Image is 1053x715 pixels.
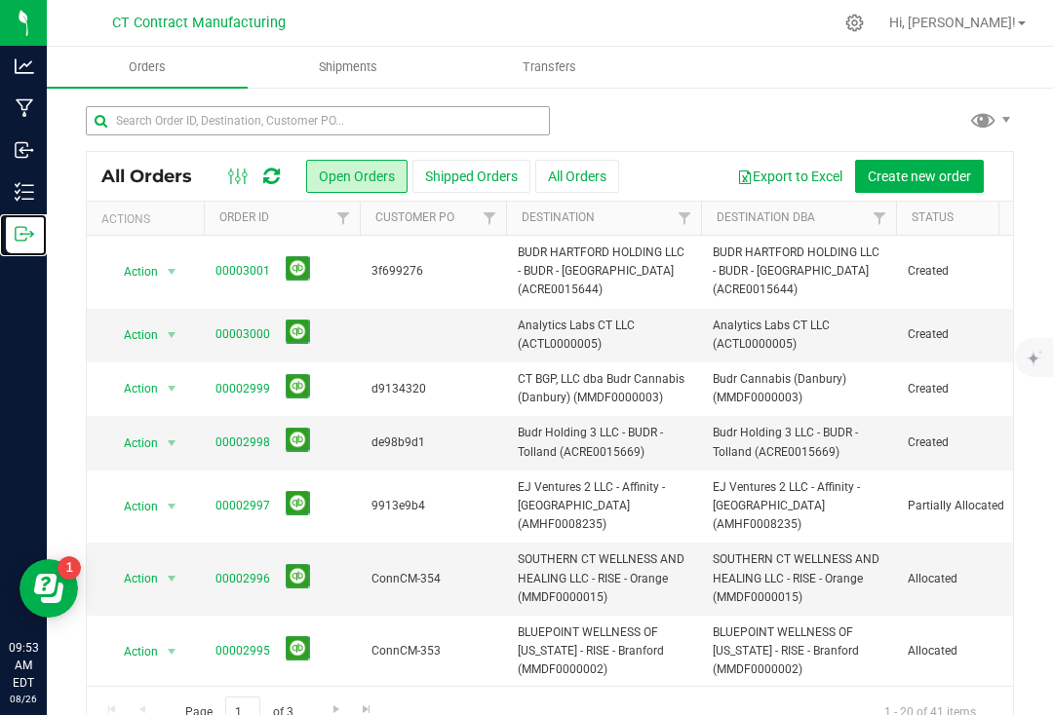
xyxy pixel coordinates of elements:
[160,375,184,402] span: select
[215,642,270,660] a: 00002995
[518,623,689,680] span: BLUEPOINT WELLNESS OF [US_STATE] - RISE - Branford (MMDF0000002)
[518,478,689,535] span: EJ Ventures 2 LLC - Affinity - [GEOGRAPHIC_DATA] (AMHF0008235)
[102,58,192,76] span: Orders
[106,565,159,592] span: Action
[371,570,494,588] span: ConnCM-354
[724,160,855,193] button: Export to Excel
[58,556,81,580] iframe: Resource center unread badge
[713,370,884,407] span: Budr Cannabis (Danbury) (MMDF0000003)
[101,212,196,226] div: Actions
[15,224,34,244] inline-svg: Outbound
[518,424,689,461] span: Budr Holding 3 LLC - BUDR - Tolland (ACRE0015669)
[518,244,689,300] span: BUDR HARTFORD HOLDING LLC - BUDR - [GEOGRAPHIC_DATA] (ACRE0015644)
[215,262,270,281] a: 00003001
[215,433,270,452] a: 00002998
[215,380,270,398] a: 00002999
[522,210,595,224] a: Destination
[106,375,159,402] span: Action
[908,325,1031,344] span: Created
[412,160,530,193] button: Shipped Orders
[292,58,404,76] span: Shipments
[713,424,884,461] span: Budr Holding 3 LLC - BUDR - Tolland (ACRE0015669)
[328,202,360,235] a: Filter
[868,169,971,184] span: Create new order
[669,202,701,235] a: Filter
[106,321,159,349] span: Action
[15,182,34,202] inline-svg: Inventory
[248,47,448,88] a: Shipments
[106,638,159,665] span: Action
[371,497,494,515] span: 9913e9b4
[713,478,884,535] span: EJ Ventures 2 LLC - Affinity - [GEOGRAPHIC_DATA] (AMHF0008235)
[535,160,619,193] button: All Orders
[375,210,454,224] a: Customer PO
[448,47,649,88] a: Transfers
[47,47,248,88] a: Orders
[15,98,34,118] inline-svg: Manufacturing
[371,380,494,398] span: d9134320
[908,642,1031,660] span: Allocated
[518,317,689,354] span: Analytics Labs CT LLC (ACTL0000005)
[864,202,896,235] a: Filter
[713,317,884,354] span: Analytics Labs CT LLC (ACTL0000005)
[15,140,34,160] inline-svg: Inbound
[101,166,212,187] span: All Orders
[855,160,984,193] button: Create new order
[713,550,884,607] span: SOUTHERN CT WELLNESS AND HEALING LLC - RISE - Orange (MMDF0000015)
[908,497,1031,515] span: Partially Allocated
[106,258,159,285] span: Action
[371,262,494,281] span: 3f699276
[15,56,34,76] inline-svg: Analytics
[908,262,1031,281] span: Created
[908,570,1031,588] span: Allocated
[160,321,184,349] span: select
[160,638,184,665] span: select
[474,202,506,235] a: Filter
[713,623,884,680] span: BLUEPOINT WELLNESS OF [US_STATE] - RISE - Branford (MMDF0000002)
[717,210,815,224] a: Destination DBA
[518,550,689,607] span: SOUTHERN CT WELLNESS AND HEALING LLC - RISE - Orange (MMDF0000015)
[9,692,38,706] p: 08/26
[496,58,603,76] span: Transfers
[160,493,184,520] span: select
[112,15,286,31] span: CT Contract Manufacturing
[9,639,38,692] p: 09:53 AM EDT
[371,433,494,452] span: de98b9d1
[106,430,159,457] span: Action
[518,370,689,407] span: CT BGP, LLC dba Budr Cannabis (Danbury) (MMDF0000003)
[842,14,867,32] div: Manage settings
[713,244,884,300] span: BUDR HARTFORD HOLDING LLC - BUDR - [GEOGRAPHIC_DATA] (ACRE0015644)
[160,430,184,457] span: select
[371,642,494,660] span: ConnCM-353
[306,160,408,193] button: Open Orders
[160,565,184,592] span: select
[908,433,1031,452] span: Created
[215,325,270,344] a: 00003000
[908,380,1031,398] span: Created
[215,570,270,588] a: 00002996
[219,210,269,224] a: Order ID
[106,493,159,520] span: Action
[86,106,550,135] input: Search Order ID, Destination, Customer PO...
[889,15,1016,30] span: Hi, [PERSON_NAME]!
[215,497,270,515] a: 00002997
[160,258,184,285] span: select
[912,210,954,224] a: Status
[19,559,78,618] iframe: Resource center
